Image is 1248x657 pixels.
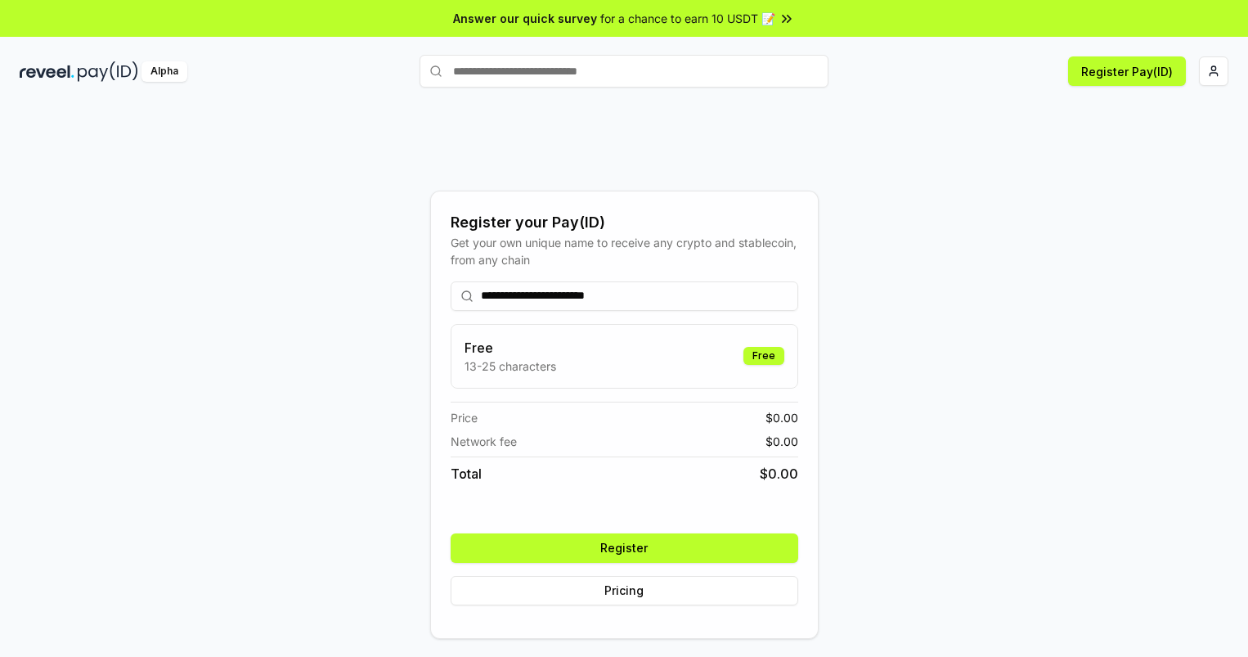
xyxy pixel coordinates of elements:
[141,61,187,82] div: Alpha
[20,61,74,82] img: reveel_dark
[451,409,478,426] span: Price
[453,10,597,27] span: Answer our quick survey
[451,576,798,605] button: Pricing
[765,409,798,426] span: $ 0.00
[451,211,798,234] div: Register your Pay(ID)
[765,433,798,450] span: $ 0.00
[465,358,556,375] p: 13-25 characters
[1068,56,1186,86] button: Register Pay(ID)
[451,433,517,450] span: Network fee
[78,61,138,82] img: pay_id
[451,464,482,484] span: Total
[600,10,775,27] span: for a chance to earn 10 USDT 📝
[451,234,798,268] div: Get your own unique name to receive any crypto and stablecoin, from any chain
[465,338,556,358] h3: Free
[743,347,784,365] div: Free
[760,464,798,484] span: $ 0.00
[451,533,798,563] button: Register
